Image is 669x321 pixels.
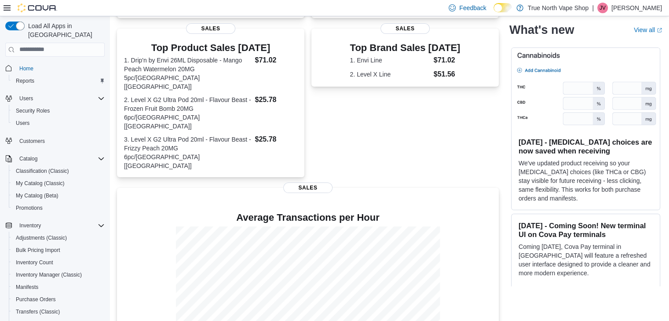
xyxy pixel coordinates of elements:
span: Adjustments (Classic) [12,233,105,243]
span: Classification (Classic) [16,168,69,175]
h3: Top Brand Sales [DATE] [350,43,461,53]
button: Users [16,93,37,104]
span: JV [600,3,606,13]
dd: $71.02 [434,55,461,66]
button: Inventory [2,219,108,232]
dt: 2. Level X Line [350,70,430,79]
a: Users [12,118,33,128]
span: My Catalog (Classic) [12,178,105,189]
button: Classification (Classic) [9,165,108,177]
a: My Catalog (Classic) [12,178,68,189]
span: Transfers (Classic) [16,308,60,315]
dt: 1. Drip'n by Envi 26ML Disposable - Mango Peach Watermelon 20MG 5pc/[GEOGRAPHIC_DATA] [[GEOGRAPHI... [124,56,251,91]
dd: $71.02 [255,55,297,66]
p: [PERSON_NAME] [611,3,662,13]
span: Inventory Manager (Classic) [16,271,82,278]
button: Catalog [2,153,108,165]
a: Security Roles [12,106,53,116]
span: Catalog [19,155,37,162]
button: Promotions [9,202,108,214]
p: | [592,3,594,13]
dd: $25.78 [255,134,297,145]
h2: What's new [509,23,574,37]
span: Catalog [16,153,105,164]
span: Classification (Classic) [12,166,105,176]
button: Inventory Manager (Classic) [9,269,108,281]
a: Inventory Manager (Classic) [12,270,85,280]
span: Inventory [19,222,41,229]
a: Classification (Classic) [12,166,73,176]
h3: [DATE] - Coming Soon! New terminal UI on Cova Pay terminals [519,221,653,239]
input: Dark Mode [494,3,512,12]
button: Users [9,117,108,129]
p: We've updated product receiving so your [MEDICAL_DATA] choices (like THCa or CBG) stay visible fo... [519,159,653,203]
button: My Catalog (Classic) [9,177,108,190]
span: Inventory Count [12,257,105,268]
h3: [DATE] - [MEDICAL_DATA] choices are now saved when receiving [519,138,653,155]
a: Adjustments (Classic) [12,233,70,243]
p: True North Vape Shop [528,3,589,13]
span: Home [19,65,33,72]
button: Inventory Count [9,256,108,269]
p: Coming [DATE], Cova Pay terminal in [GEOGRAPHIC_DATA] will feature a refreshed user interface des... [519,242,653,277]
span: My Catalog (Beta) [12,190,105,201]
span: Sales [380,23,430,34]
button: Bulk Pricing Import [9,244,108,256]
button: Security Roles [9,105,108,117]
dt: 3. Level X G2 Ultra Pod 20ml - Flavour Beast - Frizzy Peach 20MG 6pc/[GEOGRAPHIC_DATA] [[GEOGRAPH... [124,135,251,170]
span: Manifests [12,282,105,292]
img: Cova [18,4,57,12]
div: Jessica Vape [597,3,608,13]
span: Promotions [16,204,43,212]
dt: 1. Envi Line [350,56,430,65]
span: Sales [283,182,333,193]
span: Load All Apps in [GEOGRAPHIC_DATA] [25,22,105,39]
a: Transfers (Classic) [12,306,63,317]
button: Users [2,92,108,105]
button: Inventory [16,220,44,231]
a: Purchase Orders [12,294,59,305]
button: Reports [9,75,108,87]
span: Transfers (Classic) [12,306,105,317]
span: Security Roles [12,106,105,116]
a: Promotions [12,203,46,213]
span: Security Roles [16,107,50,114]
span: Users [16,93,105,104]
a: Customers [16,136,48,146]
svg: External link [657,28,662,33]
span: Bulk Pricing Import [12,245,105,255]
button: Catalog [16,153,41,164]
span: Customers [16,135,105,146]
span: Customers [19,138,45,145]
span: My Catalog (Beta) [16,192,58,199]
h3: Top Product Sales [DATE] [124,43,297,53]
span: Home [16,63,105,74]
a: View allExternal link [634,26,662,33]
span: Users [19,95,33,102]
button: Adjustments (Classic) [9,232,108,244]
dt: 2. Level X G2 Ultra Pod 20ml - Flavour Beast - Frozen Fruit Bomb 20MG 6pc/[GEOGRAPHIC_DATA] [[GEO... [124,95,251,131]
button: Purchase Orders [9,293,108,306]
span: Bulk Pricing Import [16,247,60,254]
span: Reports [16,77,34,84]
span: Purchase Orders [12,294,105,305]
a: Manifests [12,282,42,292]
span: Promotions [12,203,105,213]
span: Inventory Manager (Classic) [12,270,105,280]
button: Home [2,62,108,75]
span: Feedback [459,4,486,12]
a: My Catalog (Beta) [12,190,62,201]
span: Users [12,118,105,128]
a: Inventory Count [12,257,57,268]
button: Transfers (Classic) [9,306,108,318]
dd: $51.56 [434,69,461,80]
span: Reports [12,76,105,86]
span: Inventory Count [16,259,53,266]
span: Adjustments (Classic) [16,234,67,241]
a: Reports [12,76,38,86]
span: Users [16,120,29,127]
span: Purchase Orders [16,296,56,303]
span: Sales [186,23,235,34]
button: Customers [2,135,108,147]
